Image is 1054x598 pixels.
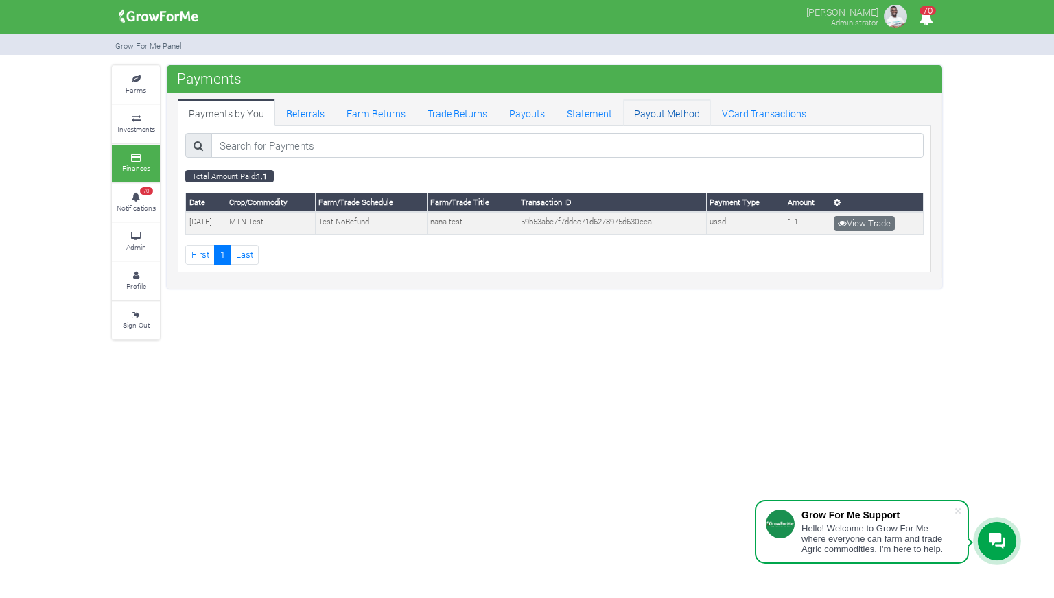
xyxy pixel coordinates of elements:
[122,163,150,173] small: Finances
[623,99,711,126] a: Payout Method
[112,262,160,300] a: Profile
[801,510,954,521] div: Grow For Me Support
[185,245,924,265] nav: Page Navigation
[801,523,954,554] div: Hello! Welcome to Grow For Me where everyone can farm and trade Agric commodities. I'm here to help.
[517,193,706,212] th: Transaction ID
[336,99,417,126] a: Farm Returns
[126,85,146,95] small: Farms
[112,302,160,339] a: Sign Out
[275,99,336,126] a: Referrals
[230,245,259,265] a: Last
[112,223,160,261] a: Admin
[427,212,517,234] td: nana test
[706,193,784,212] th: Payment Type
[140,187,153,195] span: 70
[112,145,160,182] a: Finances
[711,99,817,126] a: VCard Transactions
[112,184,160,222] a: 70 Notifications
[123,320,150,330] small: Sign Out
[178,99,275,126] a: Payments by You
[498,99,556,126] a: Payouts
[226,193,315,212] th: Crop/Commodity
[315,212,427,234] td: Test NoRefund
[784,212,830,234] td: 1.1
[112,66,160,104] a: Farms
[185,245,215,265] a: First
[117,124,155,134] small: Investments
[117,203,156,213] small: Notifications
[427,193,517,212] th: Farm/Trade Title
[417,99,498,126] a: Trade Returns
[186,193,226,212] th: Date
[706,212,784,234] td: ussd
[226,212,315,234] td: MTN Test
[882,3,909,30] img: growforme image
[831,17,878,27] small: Administrator
[214,245,231,265] a: 1
[211,133,924,158] input: Search for Payments
[126,281,146,291] small: Profile
[115,3,203,30] img: growforme image
[784,193,830,212] th: Amount
[257,171,267,181] b: 1.1
[112,105,160,143] a: Investments
[517,212,706,234] td: 59b53abe7f7ddce71d6278975d630eea
[920,6,936,15] span: 70
[185,170,274,182] small: Total Amount Paid:
[556,99,623,126] a: Statement
[913,13,939,26] a: 70
[115,40,182,51] small: Grow For Me Panel
[913,3,939,34] i: Notifications
[806,3,878,19] p: [PERSON_NAME]
[186,212,226,234] td: [DATE]
[834,216,895,231] a: View Trade
[126,242,146,252] small: Admin
[315,193,427,212] th: Farm/Trade Schedule
[174,64,245,92] span: Payments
